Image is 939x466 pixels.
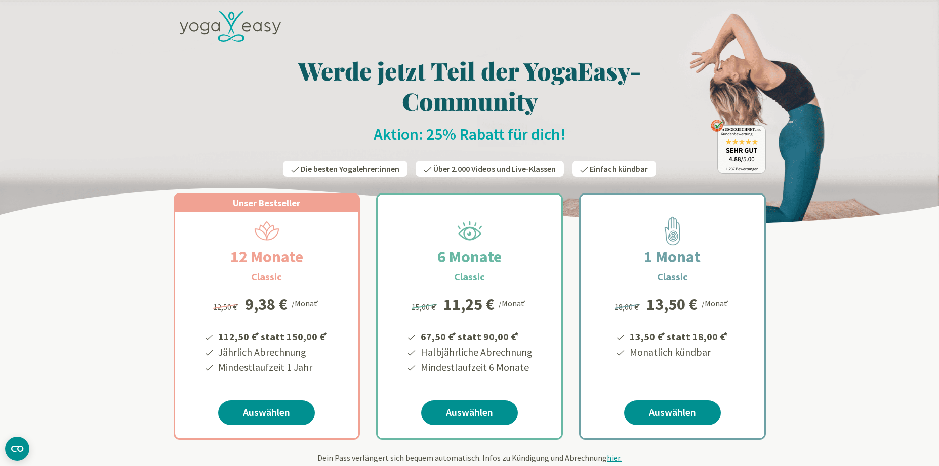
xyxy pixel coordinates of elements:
[218,400,315,425] a: Auswählen
[421,400,518,425] a: Auswählen
[657,269,688,284] h3: Classic
[233,197,300,209] span: Unser Bestseller
[607,453,622,463] span: hier.
[217,360,329,375] li: Mindestlaufzeit 1 Jahr
[245,296,288,313] div: 9,38 €
[213,302,240,312] span: 12,50 €
[419,344,533,360] li: Halbjährliche Abrechnung
[443,296,495,313] div: 11,25 €
[624,400,721,425] a: Auswählen
[711,120,766,174] img: ausgezeichnet_badge.png
[433,164,556,174] span: Über 2.000 Videos und Live-Klassen
[217,327,329,344] li: 112,50 € statt 150,00 €
[174,55,766,116] h1: Werde jetzt Teil der YogaEasy-Community
[702,296,730,309] div: /Monat
[251,269,282,284] h3: Classic
[590,164,648,174] span: Einfach kündbar
[174,124,766,144] h2: Aktion: 25% Rabatt für dich!
[454,269,485,284] h3: Classic
[412,302,438,312] span: 15,00 €
[646,296,698,313] div: 13,50 €
[301,164,399,174] span: Die besten Yogalehrer:innen
[499,296,527,309] div: /Monat
[628,344,729,360] li: Monatlich kündbar
[217,344,329,360] li: Jährlich Abrechnung
[620,245,725,269] h2: 1 Monat
[206,245,328,269] h2: 12 Monate
[628,327,729,344] li: 13,50 € statt 18,00 €
[615,302,641,312] span: 18,00 €
[5,437,29,461] button: CMP-Widget öffnen
[292,296,320,309] div: /Monat
[419,360,533,375] li: Mindestlaufzeit 6 Monate
[419,327,533,344] li: 67,50 € statt 90,00 €
[413,245,526,269] h2: 6 Monate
